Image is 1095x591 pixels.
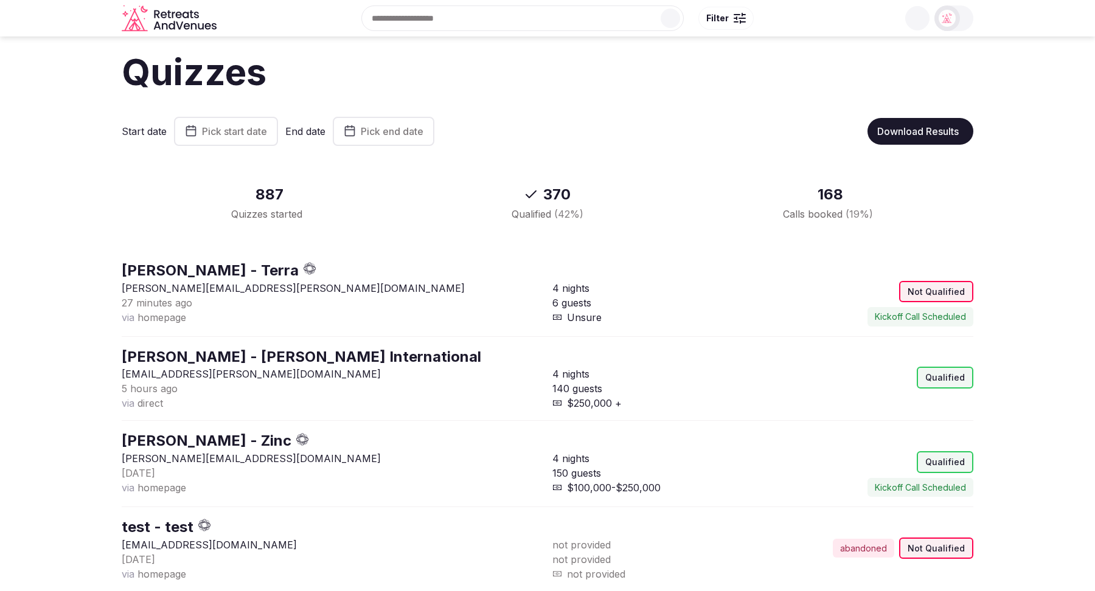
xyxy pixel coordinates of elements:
[122,537,543,552] p: [EMAIL_ADDRESS][DOMAIN_NAME]
[137,397,163,409] span: direct
[122,397,134,409] span: via
[122,518,193,536] a: test - test
[122,451,543,466] p: [PERSON_NAME][EMAIL_ADDRESS][DOMAIN_NAME]
[899,537,973,559] div: Not Qualified
[122,125,167,138] label: Start date
[122,467,155,479] span: [DATE]
[552,310,758,325] div: Unsure
[833,539,894,558] div: abandoned
[552,451,589,466] span: 4 nights
[552,537,611,552] span: not provided
[122,295,192,310] button: 27 minutes ago
[122,347,481,367] button: [PERSON_NAME] - [PERSON_NAME] International
[122,553,155,565] span: [DATE]
[174,117,278,146] button: Pick start date
[552,281,589,295] span: 4 nights
[122,261,299,279] a: [PERSON_NAME] - Terra
[552,367,589,381] span: 4 nights
[698,7,754,30] button: Filter
[867,118,973,145] button: Download Results
[333,117,434,146] button: Pick end date
[552,295,591,310] span: 6 guests
[917,367,973,389] div: Qualified
[141,185,392,204] div: 887
[122,297,192,309] span: 27 minutes ago
[703,185,954,204] div: 168
[122,367,543,381] p: [EMAIL_ADDRESS][PERSON_NAME][DOMAIN_NAME]
[867,307,973,327] button: Kickoff Call Scheduled
[122,430,291,451] button: [PERSON_NAME] - Zinc
[122,482,134,494] span: via
[552,567,758,581] div: not provided
[552,396,758,410] div: $250,000 +
[122,260,299,281] button: [PERSON_NAME] - Terra
[122,5,219,32] a: Visit the homepage
[122,517,193,537] button: test - test
[285,125,325,138] label: End date
[552,381,602,396] span: 140 guests
[122,311,134,323] span: via
[899,281,973,303] div: Not Qualified
[122,552,155,567] button: [DATE]
[202,125,267,137] span: Pick start date
[122,382,178,395] span: 5 hours ago
[706,12,729,24] span: Filter
[122,466,155,480] button: [DATE]
[141,207,392,221] div: Quizzes started
[552,552,611,567] span: not provided
[122,281,543,295] p: [PERSON_NAME][EMAIL_ADDRESS][PERSON_NAME][DOMAIN_NAME]
[122,568,134,580] span: via
[877,125,959,137] span: Download Results
[137,311,186,323] span: homepage
[554,208,583,220] span: ( 42 %)
[122,381,178,396] button: 5 hours ago
[122,5,219,32] svg: Retreats and Venues company logo
[122,348,481,365] a: [PERSON_NAME] - [PERSON_NAME] International
[137,568,186,580] span: homepage
[122,432,291,449] a: [PERSON_NAME] - Zinc
[703,207,954,221] div: Calls booked
[939,10,956,27] img: Matt Grant Oakes
[422,207,673,221] div: Qualified
[422,185,673,204] div: 370
[122,46,973,97] h1: Quizzes
[552,466,601,480] span: 150 guests
[867,478,973,497] button: Kickoff Call Scheduled
[361,125,423,137] span: Pick end date
[917,451,973,473] div: Qualified
[552,480,758,495] div: $100,000-$250,000
[137,482,186,494] span: homepage
[846,208,873,220] span: ( 19 %)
